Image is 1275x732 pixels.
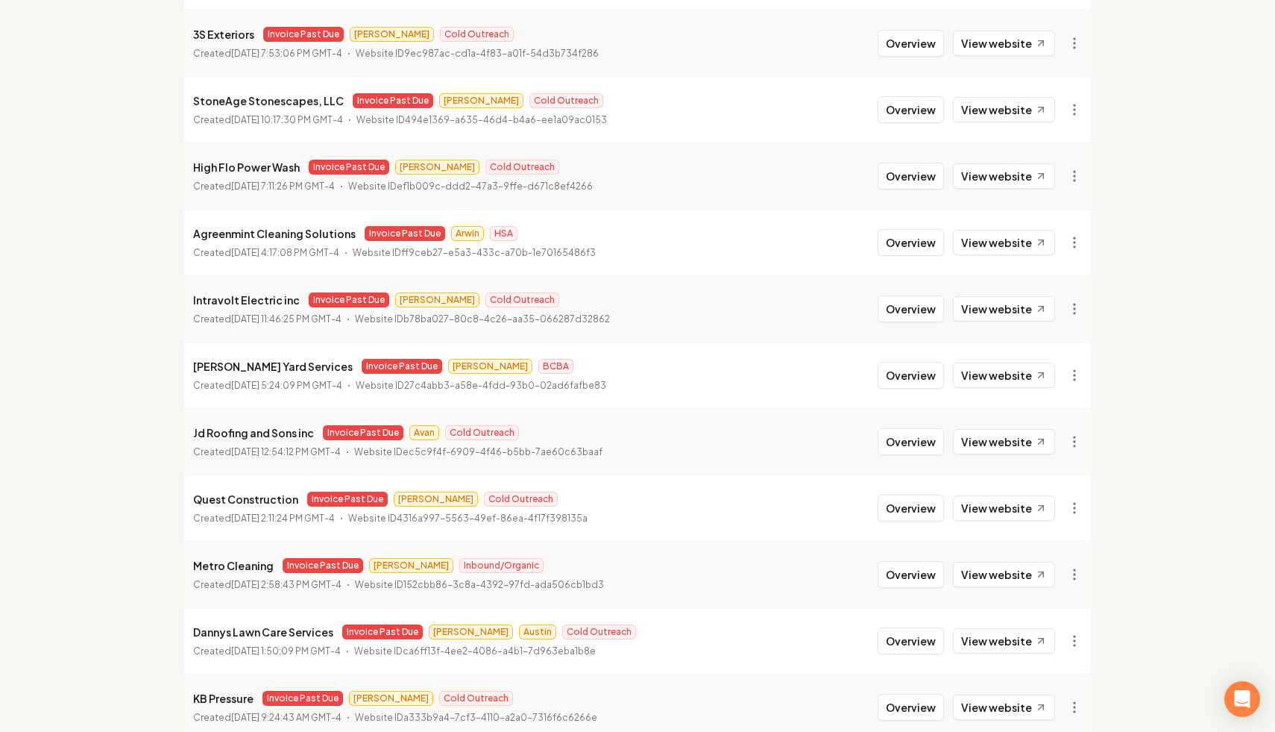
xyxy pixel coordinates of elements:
span: Invoice Past Due [309,293,389,307]
span: Invoice Past Due [365,226,445,241]
span: [PERSON_NAME] [439,93,523,108]
time: [DATE] 2:11:24 PM GMT-4 [231,513,335,524]
time: [DATE] 9:24:43 AM GMT-4 [231,712,341,723]
p: Website ID a333b9a4-7cf3-4110-a2a0-7316f6c6266e [355,710,597,725]
p: Created [193,445,341,460]
p: Website ID 4316a997-5563-49ef-86ea-4f17f398135a [348,511,588,526]
span: [PERSON_NAME] [429,625,513,639]
button: Overview [878,495,944,522]
p: Website ID ca6ff13f-4ee2-4086-a4b1-7d963eba1b8e [354,644,596,659]
p: Created [193,644,341,659]
p: Website ID 494e1369-a635-46d4-b4a6-ee1a09ac0153 [356,113,607,128]
span: Invoice Past Due [342,625,423,639]
button: Overview [878,428,944,455]
span: [PERSON_NAME] [448,359,532,374]
a: View website [953,163,1055,189]
p: Website ID b78ba027-80c8-4c26-aa35-066287d32862 [355,312,610,327]
span: Austin [519,625,556,639]
p: Intravolt Electric inc [193,291,300,309]
time: [DATE] 10:17:30 PM GMT-4 [231,114,343,125]
p: Created [193,578,341,592]
time: [DATE] 12:54:12 PM GMT-4 [231,446,341,457]
p: Created [193,511,335,526]
span: Inbound/Organic [459,558,544,573]
p: Website ID 27c4abb3-a58e-4fdd-93b0-02ad6fafbe83 [356,378,606,393]
a: View website [953,296,1055,322]
span: Cold Outreach [529,93,603,108]
p: Dannys Lawn Care Services [193,623,333,641]
span: Invoice Past Due [309,160,389,175]
a: View website [953,429,1055,454]
span: [PERSON_NAME] [369,558,453,573]
span: Cold Outreach [562,625,636,639]
p: StoneAge Stonescapes, LLC [193,92,344,110]
span: HSA [490,226,517,241]
span: Cold Outreach [445,425,519,440]
button: Overview [878,96,944,123]
p: Website ID ef1b009c-ddd2-47a3-9ffe-d671c8ef4266 [348,179,593,194]
span: Cold Outreach [484,492,558,507]
p: Created [193,179,335,194]
button: Overview [878,30,944,57]
button: Overview [878,362,944,389]
p: Website ID ff9ceb27-e5a3-433c-a70b-1e70165486f3 [353,245,596,260]
p: KB Pressure [193,689,254,707]
span: [PERSON_NAME] [394,492,478,507]
a: View website [953,363,1055,388]
a: View website [953,562,1055,587]
span: [PERSON_NAME] [395,293,479,307]
button: Overview [878,163,944,190]
p: Website ID 152cbb86-3c8a-4392-97fd-ada506cb1bd3 [355,578,604,592]
span: Invoice Past Due [307,492,388,507]
span: Invoice Past Due [362,359,442,374]
a: View website [953,31,1055,56]
button: Overview [878,694,944,721]
span: Invoice Past Due [353,93,433,108]
a: View website [953,695,1055,720]
p: Website ID ec5c9f4f-6909-4f46-b5bb-7ae60c63baaf [354,445,602,460]
button: Overview [878,295,944,322]
a: View website [953,495,1055,521]
button: Overview [878,628,944,654]
button: Overview [878,229,944,256]
span: Invoice Past Due [262,691,343,706]
p: Created [193,113,343,128]
p: [PERSON_NAME] Yard Services [193,357,353,375]
p: High Flo Power Wash [193,158,300,176]
time: [DATE] 7:11:26 PM GMT-4 [231,181,335,192]
time: [DATE] 4:17:08 PM GMT-4 [231,247,339,258]
span: Invoice Past Due [323,425,403,440]
span: [PERSON_NAME] [349,691,433,706]
time: [DATE] 1:50:09 PM GMT-4 [231,645,341,657]
p: Quest Construction [193,490,298,508]
span: Cold Outreach [485,160,559,175]
span: Invoice Past Due [283,558,363,573]
time: [DATE] 5:24:09 PM GMT-4 [231,380,342,391]
time: [DATE] 2:58:43 PM GMT-4 [231,579,341,590]
p: Created [193,46,342,61]
a: View website [953,628,1055,654]
p: 3S Exteriors [193,25,254,43]
span: Cold Outreach [439,691,513,706]
time: [DATE] 11:46:25 PM GMT-4 [231,313,341,325]
span: Cold Outreach [440,27,514,42]
button: Overview [878,561,944,588]
span: [PERSON_NAME] [350,27,434,42]
span: [PERSON_NAME] [395,160,479,175]
span: Cold Outreach [485,293,559,307]
p: Created [193,312,341,327]
p: Website ID 9ec987ac-cd1a-4f83-a01f-54d3b734f286 [356,46,599,61]
span: Arwin [451,226,484,241]
p: Metro Cleaning [193,557,274,575]
div: Open Intercom Messenger [1224,681,1260,717]
span: Invoice Past Due [263,27,344,42]
p: Jd Roofing and Sons inc [193,424,314,442]
span: BCBA [538,359,573,374]
time: [DATE] 7:53:06 PM GMT-4 [231,48,342,59]
p: Created [193,245,339,260]
a: View website [953,230,1055,255]
span: Avan [409,425,439,440]
p: Agreenmint Cleaning Solutions [193,225,356,243]
p: Created [193,378,342,393]
a: View website [953,97,1055,122]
